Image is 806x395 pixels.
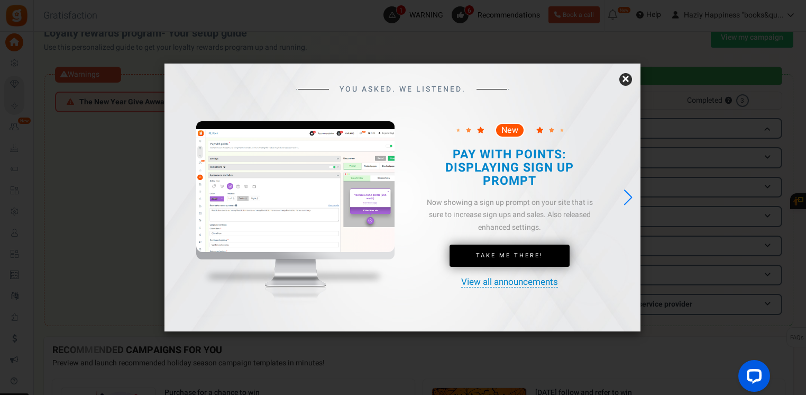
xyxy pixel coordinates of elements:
img: screenshot [196,129,395,253]
a: View all announcements [461,277,558,288]
span: New [501,126,518,134]
a: Take Me There! [450,245,570,267]
div: Now showing a sign up prompt on your site that is sure to increase sign ups and sales. Also relea... [419,196,599,234]
span: YOU ASKED. WE LISTENED. [340,85,466,93]
img: mockup [196,121,395,322]
h2: PAY WITH POINTS: DISPLAYING SIGN UP PROMPT [428,148,590,188]
div: Next slide [621,186,635,209]
a: × [619,73,632,86]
